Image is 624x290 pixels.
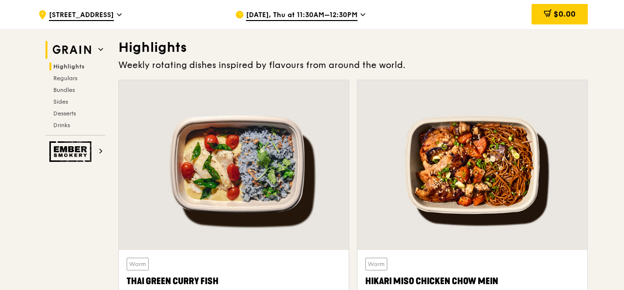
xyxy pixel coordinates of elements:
[118,58,588,72] div: Weekly rotating dishes inspired by flavours from around the world.
[246,10,357,21] span: [DATE], Thu at 11:30AM–12:30PM
[53,63,85,70] span: Highlights
[554,9,576,19] span: $0.00
[53,98,68,105] span: Sides
[49,141,94,162] img: Ember Smokery web logo
[53,122,70,129] span: Drinks
[127,258,149,270] div: Warm
[127,274,341,288] div: Thai Green Curry Fish
[53,87,75,93] span: Bundles
[118,39,588,56] h3: Highlights
[49,41,94,59] img: Grain web logo
[365,274,579,288] div: Hikari Miso Chicken Chow Mein
[365,258,387,270] div: Warm
[49,10,114,21] span: [STREET_ADDRESS]
[53,110,76,117] span: Desserts
[53,75,77,82] span: Regulars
